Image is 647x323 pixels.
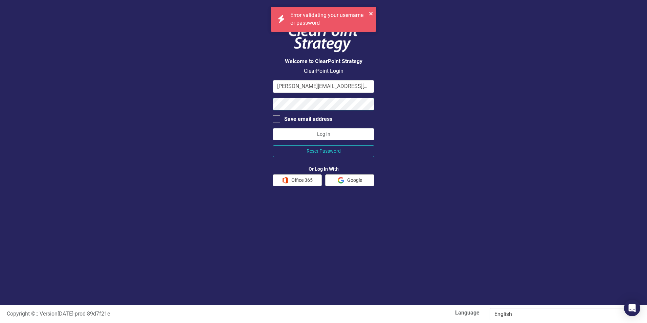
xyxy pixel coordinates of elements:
div: :: Version [DATE] - prod 89d7f21e [2,310,323,318]
div: Error validating your username or password [290,12,367,27]
button: close [369,9,374,17]
div: English [494,310,628,318]
button: Office 365 [273,174,322,186]
img: Google [338,177,344,184]
input: Email Address [273,80,374,93]
div: Open Intercom Messenger [624,300,640,316]
h3: Welcome to ClearPoint Strategy [273,58,374,64]
span: Copyright © [7,310,36,317]
p: ClearPoint Login [273,67,374,75]
button: Log In [273,128,374,140]
button: Google [325,174,374,186]
label: Language [329,309,479,317]
div: Save email address [284,115,332,123]
div: Or Log In With [302,166,345,172]
button: Reset Password [273,145,374,157]
img: Office 365 [282,177,288,184]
